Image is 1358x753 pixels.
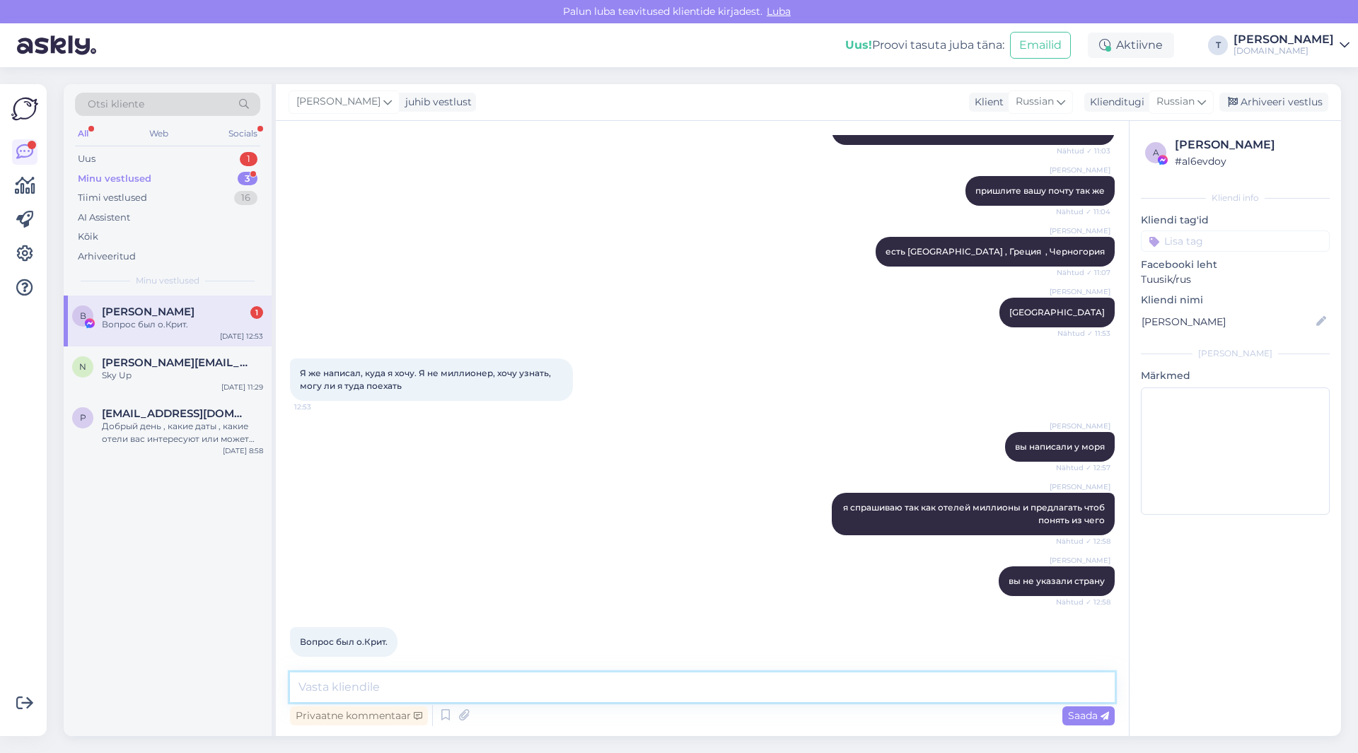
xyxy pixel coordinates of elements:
p: Tuusik/rus [1141,272,1330,287]
span: пришлите вашу почту так же [975,185,1105,196]
div: [DATE] 12:53 [220,331,263,342]
div: Добрый день , какие даты , какие отели вас интересуют или может примерно бюджет? [102,420,263,445]
div: All [75,124,91,143]
div: Arhiveeritud [78,250,136,264]
div: Privaatne kommentaar [290,706,428,725]
div: 16 [234,191,257,205]
span: я спрашиваю так как отелей миллионы и предлагать чтоб понять из чего [843,502,1107,525]
span: Nähtud ✓ 11:53 [1057,328,1110,339]
span: 12:58 [294,658,347,668]
div: Вопрос был о.Крит. [102,318,263,331]
div: Kõik [78,230,98,244]
span: 12:53 [294,402,347,412]
div: [PERSON_NAME] [1141,347,1330,360]
span: [PERSON_NAME] [1050,555,1110,566]
div: Socials [226,124,260,143]
div: [DOMAIN_NAME] [1234,45,1334,57]
span: Nähtud ✓ 11:03 [1057,146,1110,156]
input: Lisa tag [1141,230,1330,252]
div: Klient [969,95,1004,110]
a: [PERSON_NAME][DOMAIN_NAME] [1234,34,1350,57]
div: Klienditugi [1084,95,1144,110]
span: p [80,412,86,423]
p: Kliendi nimi [1141,293,1330,308]
span: natalia.jerjomina@gmail.com [102,356,249,369]
span: [PERSON_NAME] [296,94,381,110]
p: Facebooki leht [1141,257,1330,272]
span: Виктор Рудяк [102,305,195,318]
span: Minu vestlused [136,274,199,287]
div: Aktiivne [1088,33,1174,58]
span: Nähtud ✓ 11:04 [1056,206,1110,217]
span: [PERSON_NAME] [1050,226,1110,236]
span: a [1153,147,1159,158]
div: 1 [250,306,263,319]
span: Я же написал, куда я хочу. Я не миллионер, хочу узнать, могу ли я туда поехать [300,368,553,391]
span: Вопрос был о.Крит. [300,636,388,647]
button: Emailid [1010,32,1071,59]
span: [PERSON_NAME] [1050,421,1110,431]
span: Luba [762,5,795,18]
div: # al6evdoy [1175,153,1325,169]
span: вы написали у моря [1015,441,1105,452]
div: [PERSON_NAME] [1175,136,1325,153]
img: Askly Logo [11,95,38,122]
span: вы не указали страну [1009,576,1105,586]
p: Kliendi tag'id [1141,213,1330,228]
div: Kliendi info [1141,192,1330,204]
div: AI Assistent [78,211,130,225]
span: Saada [1068,709,1109,722]
div: [PERSON_NAME] [1234,34,1334,45]
div: Sky Up [102,369,263,382]
p: Märkmed [1141,368,1330,383]
div: Uus [78,152,95,166]
span: Nähtud ✓ 12:57 [1056,462,1110,473]
div: juhib vestlust [400,95,472,110]
div: [DATE] 8:58 [223,445,263,456]
span: Russian [1016,94,1054,110]
b: Uus! [845,38,872,52]
span: [PERSON_NAME] [1050,165,1110,175]
input: Lisa nimi [1142,314,1313,329]
div: [DATE] 11:29 [221,382,263,392]
span: n [79,361,86,372]
span: Nähtud ✓ 12:58 [1056,536,1110,547]
span: pumaks19@mail.ru [102,407,249,420]
span: [PERSON_NAME] [1050,286,1110,297]
div: Proovi tasuta juba täna: [845,37,1004,54]
div: Tiimi vestlused [78,191,147,205]
span: Nähtud ✓ 12:58 [1056,597,1110,607]
span: [GEOGRAPHIC_DATA] [1009,307,1105,317]
div: T [1208,35,1228,55]
div: Web [146,124,171,143]
div: Minu vestlused [78,172,151,186]
span: Otsi kliente [88,97,144,112]
span: Nähtud ✓ 11:07 [1057,267,1110,278]
span: Russian [1156,94,1195,110]
div: Arhiveeri vestlus [1219,93,1328,112]
span: есть [GEOGRAPHIC_DATA] , Греция , Черногория [886,246,1105,257]
span: В [80,310,86,321]
span: [PERSON_NAME] [1050,481,1110,492]
div: 1 [240,152,257,166]
div: 3 [238,172,257,186]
